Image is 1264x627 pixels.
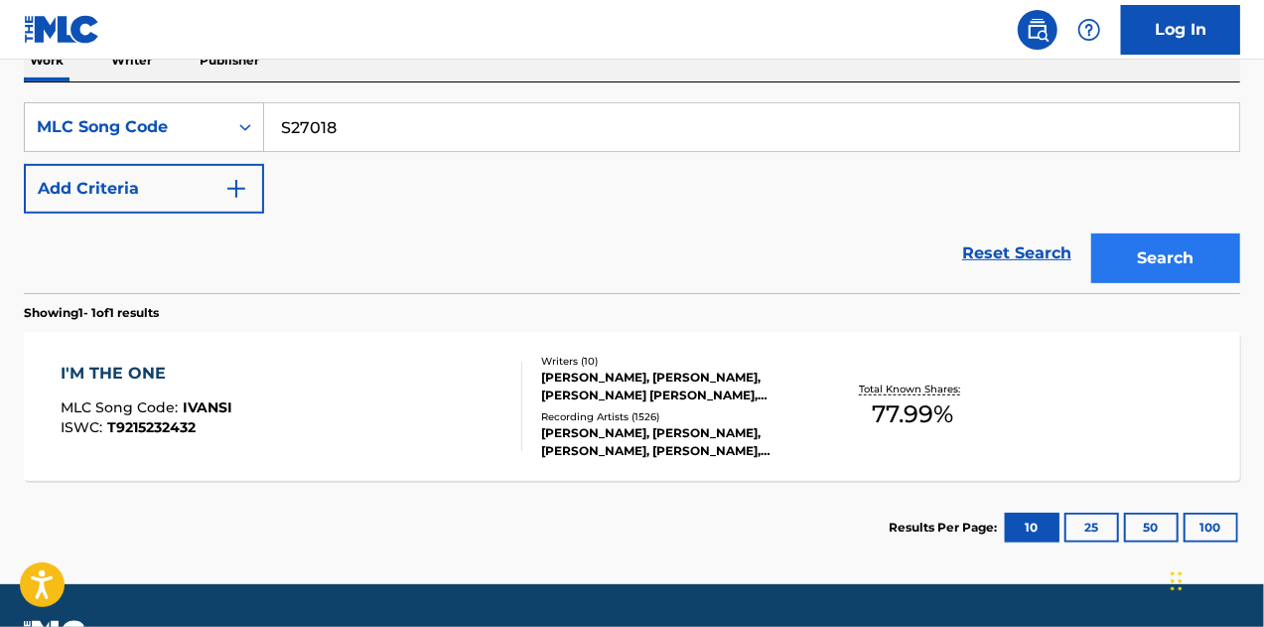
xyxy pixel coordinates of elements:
p: Work [24,40,70,81]
div: I'M THE ONE [61,362,232,386]
img: 9d2ae6d4665cec9f34b9.svg [224,177,248,201]
span: ISWC : [61,418,107,436]
div: Recording Artists ( 1526 ) [541,409,811,424]
form: Search Form [24,102,1240,293]
button: Search [1091,234,1240,283]
button: 25 [1064,513,1119,543]
button: 50 [1124,513,1179,543]
div: [PERSON_NAME], [PERSON_NAME], [PERSON_NAME], [PERSON_NAME], [PERSON_NAME]|[PERSON_NAME]|QUAVO|CHA... [541,424,811,460]
div: MLC Song Code [37,115,215,139]
span: T9215232432 [107,418,196,436]
a: Log In [1121,5,1240,55]
button: Add Criteria [24,164,264,214]
iframe: Chat Widget [1165,532,1264,627]
p: Writer [105,40,158,81]
span: MLC Song Code : [61,398,183,416]
div: Help [1069,10,1109,50]
p: Results Per Page: [889,519,1002,537]
div: [PERSON_NAME], [PERSON_NAME], [PERSON_NAME] [PERSON_NAME], [PERSON_NAME], [PERSON_NAME], [PERSON_... [541,369,811,404]
img: MLC Logo [24,15,100,44]
button: 100 [1184,513,1238,543]
button: 10 [1005,513,1059,543]
p: Publisher [194,40,265,81]
img: help [1077,18,1101,42]
a: Reset Search [952,232,1081,275]
div: Ziehen [1171,551,1183,611]
p: Showing 1 - 1 of 1 results [24,304,159,322]
div: Chat-Widget [1165,532,1264,627]
a: I'M THE ONEMLC Song Code:IVANSIISWC:T9215232432Writers (10)[PERSON_NAME], [PERSON_NAME], [PERSON_... [24,332,1240,481]
span: IVANSI [183,398,232,416]
a: Public Search [1018,10,1057,50]
p: Total Known Shares: [860,382,966,396]
span: 77.99 % [872,396,953,432]
img: search [1026,18,1050,42]
div: Writers ( 10 ) [541,354,811,369]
